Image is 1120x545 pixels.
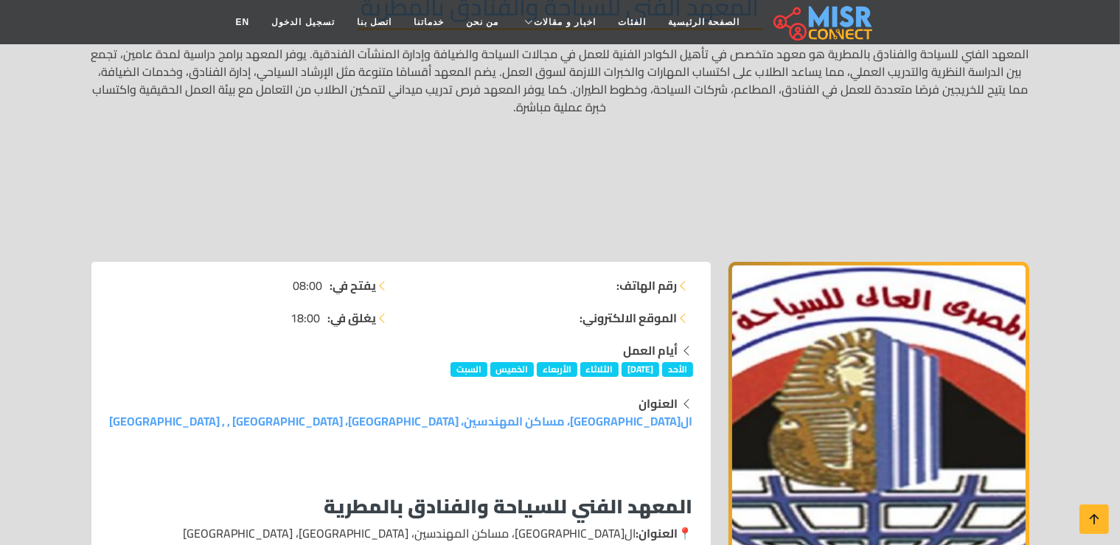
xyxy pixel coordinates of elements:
span: [DATE] [622,362,659,377]
a: ال[GEOGRAPHIC_DATA]، مساكن المهندسين، [GEOGRAPHIC_DATA]، [GEOGRAPHIC_DATA] , , [GEOGRAPHIC_DATA] [110,410,693,432]
a: الفئات [607,8,657,36]
span: الأربعاء [537,362,577,377]
strong: العنوان: [636,522,678,544]
p: المعهد الفني للسياحة والفنادق بالمطرية هو معهد متخصص في تأهيل الكوادر الفنية للعمل في مجالات السي... [91,45,1029,240]
p: 📍 ال[GEOGRAPHIC_DATA]، مساكن المهندسين، [GEOGRAPHIC_DATA]، [GEOGRAPHIC_DATA] [109,524,693,542]
span: 18:00 [291,309,321,327]
strong: يغلق في: [328,309,377,327]
img: main.misr_connect [773,4,872,41]
a: اتصل بنا [346,8,403,36]
strong: المعهد الفني للسياحة والفنادق بالمطرية [324,488,693,524]
span: السبت [451,362,487,377]
strong: الموقع الالكتروني: [580,309,678,327]
a: EN [225,8,261,36]
strong: العنوان [639,392,678,414]
span: الثلاثاء [580,362,619,377]
strong: أيام العمل [624,339,678,361]
a: اخبار و مقالات [509,8,607,36]
a: تسجيل الدخول [260,8,345,36]
span: اخبار و مقالات [534,15,596,29]
a: من نحن [455,8,509,36]
span: الأحد [662,362,693,377]
strong: يفتح في: [330,277,377,294]
strong: رقم الهاتف: [617,277,678,294]
a: الصفحة الرئيسية [657,8,751,36]
a: خدماتنا [403,8,455,36]
span: الخميس [490,362,535,377]
span: 08:00 [293,277,323,294]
